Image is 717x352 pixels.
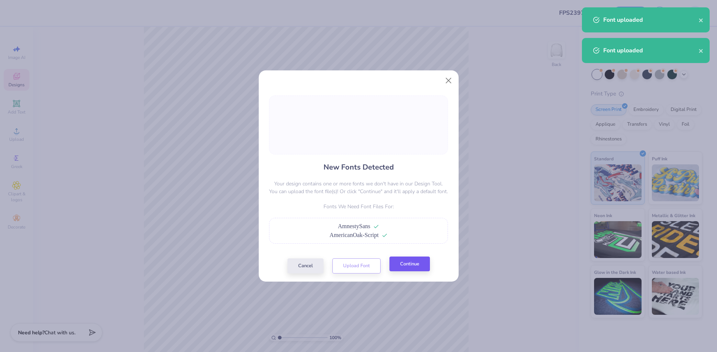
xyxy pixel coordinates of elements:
[338,223,370,229] span: AmnestySans
[269,180,448,195] p: Your design contains one or more fonts we don't have in our Design Tool. You can upload the font ...
[287,258,324,273] button: Cancel
[324,162,394,172] h4: New Fonts Detected
[329,232,378,238] span: AmericanOak-Script
[389,257,430,272] button: Continue
[269,203,448,210] p: Fonts We Need Font Files For:
[699,46,704,55] button: close
[603,46,699,55] div: Font uploaded
[603,15,699,24] div: Font uploaded
[441,74,455,88] button: Close
[699,15,704,24] button: close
